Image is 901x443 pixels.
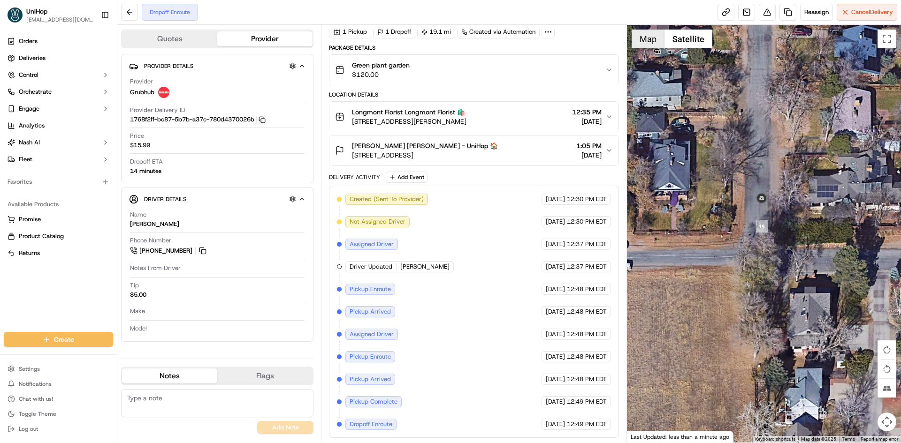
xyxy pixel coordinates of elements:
[130,210,146,219] span: Name
[329,55,618,85] button: Green plant garden$120.00
[4,152,113,167] button: Fleet
[329,135,618,165] button: [PERSON_NAME] [PERSON_NAME] - UniHop 🏠[STREET_ADDRESS]1:05 PM[DATE]
[576,141,602,150] span: 1:05 PM
[26,7,47,16] button: UniHop
[9,9,28,28] img: Nash
[567,308,607,316] span: 12:48 PM EDT
[576,150,602,160] span: [DATE]
[567,285,607,293] span: 12:48 PM EDT
[4,246,113,261] button: Returns
[19,380,52,388] span: Notifications
[130,220,179,228] div: [PERSON_NAME]
[129,58,305,74] button: Provider Details
[546,308,565,316] span: [DATE]
[8,8,23,23] img: UniHop
[19,54,46,62] span: Deliveries
[122,368,217,383] button: Notes
[352,70,410,79] span: $120.00
[8,249,109,257] a: Returns
[546,398,565,406] span: [DATE]
[130,106,185,114] span: Provider Delivery ID
[567,420,607,428] span: 12:49 PM EDT
[546,375,565,383] span: [DATE]
[861,436,898,442] a: Report a map error
[417,25,455,38] div: 19.1 mi
[664,30,712,48] button: Show satellite imagery
[8,232,109,240] a: Product Catalog
[217,31,313,46] button: Provider
[350,195,424,203] span: Created (Sent To Provider)
[32,99,119,106] div: We're available if you need us!
[567,330,607,338] span: 12:48 PM EDT
[878,413,896,431] button: Map camera controls
[546,263,565,271] span: [DATE]
[329,44,618,52] div: Package Details
[19,136,72,145] span: Knowledge Base
[4,174,113,189] div: Favorites
[627,431,733,443] div: Last Updated: less than a minute ago
[4,229,113,244] button: Product Catalog
[567,353,607,361] span: 12:48 PM EDT
[352,141,498,150] span: [PERSON_NAME] [PERSON_NAME] - UniHop 🏠
[130,291,146,299] div: $5.00
[19,232,64,240] span: Product Catalog
[93,159,114,166] span: Pylon
[350,353,391,361] span: Pickup Enroute
[19,88,52,96] span: Orchestrate
[130,141,150,150] span: $15.99
[160,92,171,104] button: Start new chat
[546,240,565,248] span: [DATE]
[4,392,113,405] button: Chat with us!
[4,101,113,116] button: Engage
[122,31,217,46] button: Quotes
[19,121,45,130] span: Analytics
[350,375,391,383] span: Pickup Arrived
[546,285,565,293] span: [DATE]
[457,25,540,38] a: Created via Automation
[329,91,618,98] div: Location Details
[4,34,113,49] a: Orders
[130,281,139,290] span: Tip
[567,195,607,203] span: 12:30 PM EDT
[386,172,428,183] button: Add Event
[19,395,53,403] span: Chat with us!
[4,212,113,227] button: Promise
[755,436,795,443] button: Keyboard shortcuts
[352,150,498,160] span: [STREET_ADDRESS]
[158,87,169,98] img: 5e692f75ce7d37001a5d71f1
[4,362,113,375] button: Settings
[89,136,151,145] span: API Documentation
[632,30,664,48] button: Show street map
[350,420,392,428] span: Dropoff Enroute
[329,25,371,38] div: 1 Pickup
[24,60,169,70] input: Got a question? Start typing here...
[19,410,56,418] span: Toggle Theme
[4,407,113,420] button: Toggle Theme
[567,398,607,406] span: 12:49 PM EDT
[130,246,208,256] a: [PHONE_NUMBER]
[567,263,607,271] span: 12:37 PM EDT
[572,107,602,117] span: 12:35 PM
[350,285,391,293] span: Pickup Enroute
[352,60,410,70] span: Green plant garden
[4,197,113,212] div: Available Products
[9,90,26,106] img: 1736555255976-a54dd68f-1ca7-489b-9aae-adbdc363a1c4
[26,16,93,23] button: [EMAIL_ADDRESS][DOMAIN_NAME]
[842,436,855,442] a: Terms (opens in new tab)
[130,324,147,333] span: Model
[567,240,607,248] span: 12:37 PM EDT
[129,191,305,207] button: Driver Details
[756,220,768,233] div: 19
[19,249,40,257] span: Returns
[4,84,113,99] button: Orchestrate
[878,30,896,48] button: Toggle fullscreen view
[217,368,313,383] button: Flags
[546,420,565,428] span: [DATE]
[373,25,415,38] div: 1 Dropoff
[878,360,896,378] button: Rotate map counterclockwise
[130,132,144,140] span: Price
[9,38,171,53] p: Welcome 👋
